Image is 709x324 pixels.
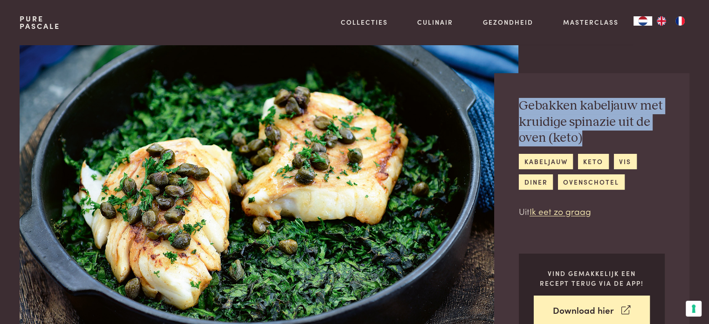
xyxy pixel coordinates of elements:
[530,205,591,217] a: Ik eet zo graag
[519,98,665,146] h2: Gebakken kabeljauw met kruidige spinazie uit de oven (keto)
[633,16,689,26] aside: Language selected: Nederlands
[483,17,533,27] a: Gezondheid
[633,16,652,26] div: Language
[652,16,671,26] a: EN
[519,174,553,190] a: diner
[686,301,702,317] button: Uw voorkeuren voor toestemming voor trackingtechnologieën
[519,154,573,169] a: kabeljauw
[534,269,650,288] p: Vind gemakkelijk een recept terug via de app!
[633,16,652,26] a: NL
[20,15,60,30] a: PurePascale
[614,154,637,169] a: vis
[519,205,665,218] p: Uit
[558,174,625,190] a: ovenschotel
[671,16,689,26] a: FR
[563,17,619,27] a: Masterclass
[341,17,388,27] a: Collecties
[578,154,609,169] a: keto
[417,17,453,27] a: Culinair
[652,16,689,26] ul: Language list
